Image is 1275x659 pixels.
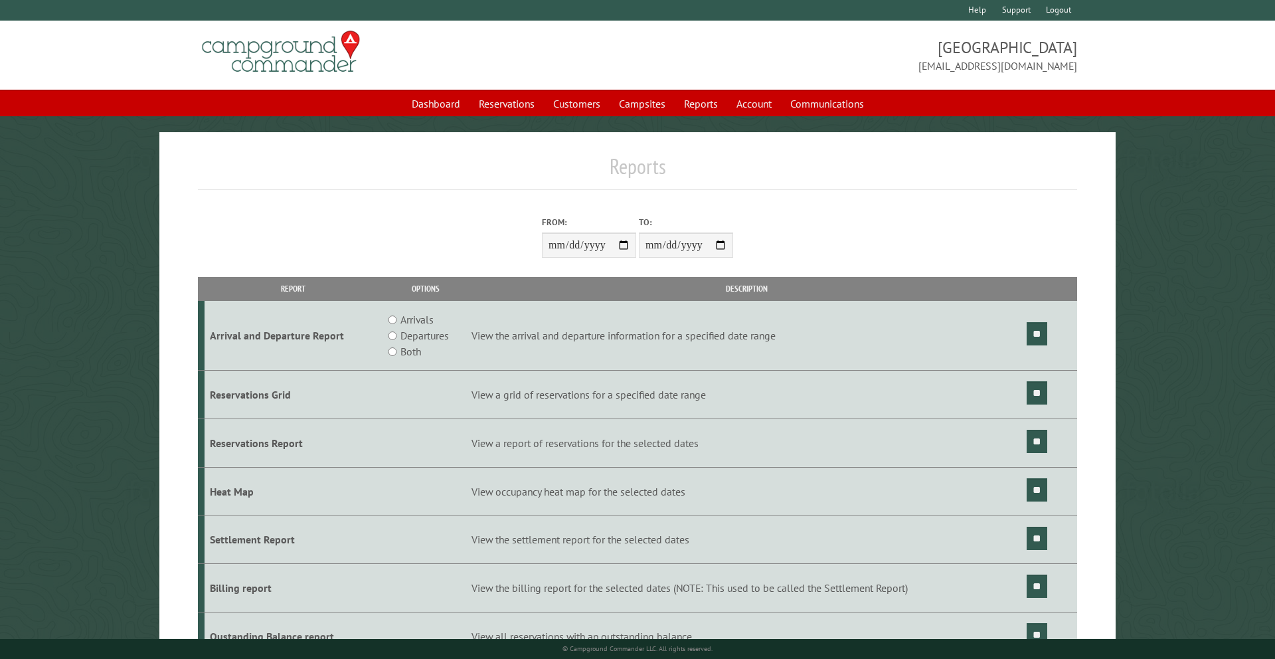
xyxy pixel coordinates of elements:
[198,153,1078,190] h1: Reports
[728,91,780,116] a: Account
[400,312,434,328] label: Arrivals
[611,91,673,116] a: Campsites
[471,91,543,116] a: Reservations
[545,91,608,116] a: Customers
[198,26,364,78] img: Campground Commander
[400,328,449,343] label: Departures
[542,216,636,229] label: From:
[205,564,383,612] td: Billing report
[205,467,383,516] td: Heat Map
[469,277,1024,300] th: Description
[205,516,383,564] td: Settlement Report
[469,467,1024,516] td: View occupancy heat map for the selected dates
[637,37,1077,74] span: [GEOGRAPHIC_DATA] [EMAIL_ADDRESS][DOMAIN_NAME]
[205,301,383,371] td: Arrival and Departure Report
[562,644,713,653] small: © Campground Commander LLC. All rights reserved.
[382,277,469,300] th: Options
[404,91,468,116] a: Dashboard
[205,419,383,467] td: Reservations Report
[469,516,1024,564] td: View the settlement report for the selected dates
[782,91,872,116] a: Communications
[469,419,1024,467] td: View a report of reservations for the selected dates
[205,277,383,300] th: Report
[469,564,1024,612] td: View the billing report for the selected dates (NOTE: This used to be called the Settlement Report)
[676,91,726,116] a: Reports
[469,371,1024,419] td: View a grid of reservations for a specified date range
[205,371,383,419] td: Reservations Grid
[400,343,421,359] label: Both
[469,301,1024,371] td: View the arrival and departure information for a specified date range
[639,216,733,229] label: To:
